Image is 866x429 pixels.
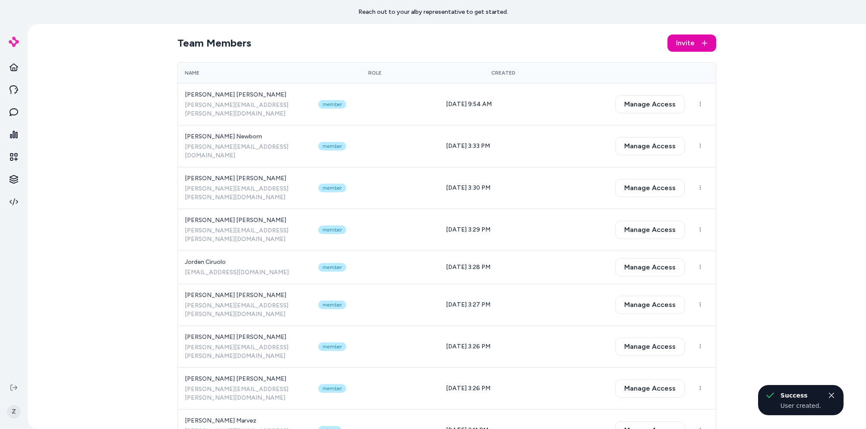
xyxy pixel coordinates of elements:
button: Manage Access [615,95,685,113]
button: Manage Access [615,137,685,155]
span: [PERSON_NAME] [PERSON_NAME] [185,291,304,300]
span: [DATE] 3:26 PM [446,385,490,392]
span: [PERSON_NAME] [PERSON_NAME] [185,333,304,341]
div: member [318,384,346,393]
div: member [318,225,346,234]
button: Z [5,398,22,426]
span: [PERSON_NAME][EMAIL_ADDRESS][PERSON_NAME][DOMAIN_NAME] [185,101,304,118]
button: Manage Access [615,179,685,197]
div: Name [185,69,304,76]
span: [DATE] 9:54 AM [446,100,492,108]
span: [PERSON_NAME] [PERSON_NAME] [185,174,304,183]
div: member [318,184,346,192]
span: [PERSON_NAME] [PERSON_NAME] [185,91,304,99]
span: [PERSON_NAME][EMAIL_ADDRESS][PERSON_NAME][DOMAIN_NAME] [185,226,304,244]
p: Reach out to your alby representative to get started. [358,8,508,16]
div: member [318,301,346,309]
span: [DATE] 3:26 PM [446,343,490,350]
span: [PERSON_NAME][EMAIL_ADDRESS][PERSON_NAME][DOMAIN_NAME] [185,343,304,360]
span: Z [7,405,21,419]
span: [DATE] 3:33 PM [446,142,490,150]
div: member [318,263,346,272]
button: Close toast [826,390,837,401]
div: Success [781,390,821,401]
span: [PERSON_NAME][EMAIL_ADDRESS][PERSON_NAME][DOMAIN_NAME] [185,185,304,202]
div: member [318,142,346,150]
span: [PERSON_NAME] [PERSON_NAME] [185,375,304,383]
button: Manage Access [615,338,685,356]
span: [PERSON_NAME] Marvez [185,416,304,425]
button: Manage Access [615,221,685,239]
span: [PERSON_NAME][EMAIL_ADDRESS][PERSON_NAME][DOMAIN_NAME] [185,301,304,319]
img: alby Logo [9,37,19,47]
div: Created [446,69,560,76]
button: Invite [667,34,716,52]
span: Jorden Ciruolo [185,258,304,266]
span: [DATE] 3:28 PM [446,263,490,271]
span: [DATE] 3:30 PM [446,184,490,191]
span: [DATE] 3:27 PM [446,301,490,308]
span: [PERSON_NAME] [PERSON_NAME] [185,216,304,225]
button: Manage Access [615,379,685,398]
h2: Team Members [177,36,251,50]
button: Manage Access [615,258,685,276]
span: [PERSON_NAME][EMAIL_ADDRESS][PERSON_NAME][DOMAIN_NAME] [185,385,304,402]
span: [PERSON_NAME] Newborn [185,132,304,141]
div: member [318,342,346,351]
div: Role [318,69,433,76]
button: Manage Access [615,296,685,314]
span: [DATE] 3:29 PM [446,226,490,233]
div: member [318,100,346,109]
span: [EMAIL_ADDRESS][DOMAIN_NAME] [185,268,304,277]
span: [PERSON_NAME][EMAIL_ADDRESS][DOMAIN_NAME] [185,143,304,160]
div: User created. [781,401,821,410]
span: Invite [676,38,695,48]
